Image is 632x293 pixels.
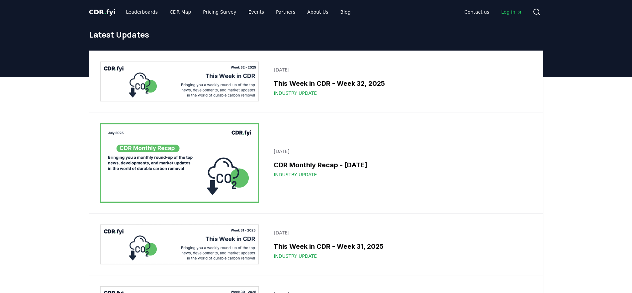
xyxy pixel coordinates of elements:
[459,6,527,18] nav: Main
[274,241,528,251] h3: This Week in CDR - Week 31, 2025
[100,123,259,203] img: CDR Monthly Recap - July 2025 blog post image
[274,90,317,96] span: Industry Update
[89,8,116,16] span: CDR fyi
[89,29,543,40] h1: Latest Updates
[164,6,196,18] a: CDR Map
[271,6,301,18] a: Partners
[100,62,259,101] img: This Week in CDR - Week 32, 2025 blog post image
[121,6,163,18] a: Leaderboards
[459,6,495,18] a: Contact us
[335,6,356,18] a: Blog
[270,144,532,182] a: [DATE]CDR Monthly Recap - [DATE]Industry Update
[274,148,528,155] p: [DATE]
[501,9,522,15] span: Log in
[270,225,532,263] a: [DATE]This Week in CDR - Week 31, 2025Industry Update
[243,6,269,18] a: Events
[274,160,528,170] h3: CDR Monthly Recap - [DATE]
[121,6,356,18] nav: Main
[274,253,317,259] span: Industry Update
[100,224,259,264] img: This Week in CDR - Week 31, 2025 blog post image
[274,171,317,178] span: Industry Update
[198,6,241,18] a: Pricing Survey
[496,6,527,18] a: Log in
[270,63,532,100] a: [DATE]This Week in CDR - Week 32, 2025Industry Update
[274,78,528,88] h3: This Week in CDR - Week 32, 2025
[89,7,116,17] a: CDR.fyi
[104,8,106,16] span: .
[274,67,528,73] p: [DATE]
[274,229,528,236] p: [DATE]
[302,6,333,18] a: About Us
